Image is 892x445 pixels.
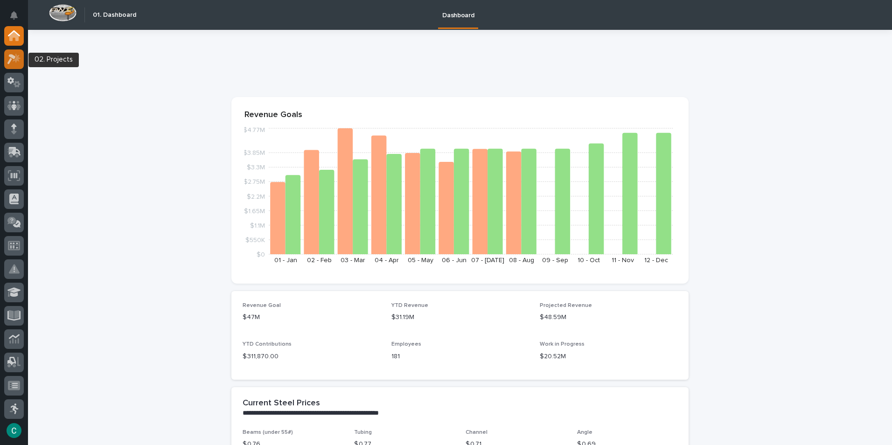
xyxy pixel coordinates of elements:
tspan: $2.2M [247,193,265,200]
span: Channel [466,430,488,435]
text: 09 - Sep [542,257,568,264]
button: Notifications [4,6,24,25]
p: Revenue Goals [244,110,676,120]
tspan: $1.1M [250,222,265,229]
text: 06 - Jun [442,257,467,264]
span: YTD Contributions [243,341,292,347]
text: 07 - [DATE] [471,257,504,264]
h2: 01. Dashboard [93,11,136,19]
img: Workspace Logo [49,4,77,21]
p: $ 311,870.00 [243,352,380,362]
text: 01 - Jan [274,257,297,264]
tspan: $3.3M [247,164,265,171]
p: $48.59M [540,313,677,322]
div: Notifications [12,11,24,26]
tspan: $1.65M [244,208,265,214]
tspan: $550K [245,236,265,243]
text: 08 - Aug [509,257,534,264]
tspan: $4.77M [243,127,265,133]
h2: Current Steel Prices [243,398,320,409]
button: users-avatar [4,421,24,440]
text: 05 - May [408,257,433,264]
span: Beams (under 55#) [243,430,293,435]
span: Employees [391,341,421,347]
span: Work in Progress [540,341,585,347]
text: 11 - Nov [612,257,634,264]
p: $47M [243,313,380,322]
text: 04 - Apr [375,257,399,264]
text: 02 - Feb [307,257,332,264]
tspan: $3.85M [243,150,265,156]
span: Tubing [354,430,372,435]
text: 10 - Oct [578,257,600,264]
p: $20.52M [540,352,677,362]
span: Projected Revenue [540,303,592,308]
text: 12 - Dec [644,257,668,264]
tspan: $0 [257,251,265,258]
p: $31.19M [391,313,529,322]
text: 03 - Mar [341,257,365,264]
span: YTD Revenue [391,303,428,308]
p: 181 [391,352,529,362]
tspan: $2.75M [244,179,265,185]
span: Angle [577,430,592,435]
span: Revenue Goal [243,303,281,308]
